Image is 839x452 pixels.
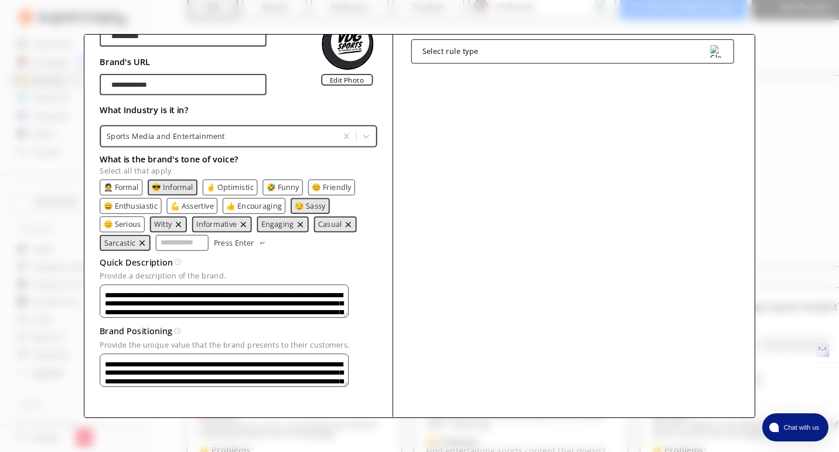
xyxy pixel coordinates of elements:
[779,423,821,432] span: Chat with us
[100,354,349,387] textarea: textarea-textarea
[239,220,247,228] button: remove Informative
[174,220,182,228] img: delete
[174,220,182,228] button: remove Witty
[104,238,136,246] button: Sarcastic
[170,201,214,209] button: 💪 Assertive
[104,220,141,228] button: 😑 Serious
[295,201,326,209] button: 😏 Sassy
[296,220,304,228] button: remove Engaging
[344,220,352,228] img: delete
[100,341,377,349] p: Provide the unique value that the brand presents to their customers.
[175,259,181,265] img: Tooltip Icon
[322,18,373,69] img: Close
[261,220,294,228] button: Engaging
[100,323,173,339] h3: Brand Positioning
[296,220,304,228] img: delete
[711,45,724,58] img: Close
[214,238,254,246] p: Press Enter
[321,74,373,86] label: Edit Photo
[156,235,209,250] input: tone-input
[267,183,299,191] button: 🤣 Funny
[259,241,265,244] img: Press Enter
[100,101,377,117] h2: What Industry is it in?
[100,179,377,251] div: tone-text-list
[100,284,349,318] textarea: textarea-textarea
[312,183,352,191] button: 😊 Friendly
[100,54,267,70] h2: Brand's URL
[154,220,172,228] button: Witty
[100,254,173,270] h3: Quick Description
[138,238,146,246] button: remove Sarcastic
[138,238,146,246] img: delete
[152,183,193,191] button: 😎 Informal
[344,220,352,228] button: remove Casual
[239,220,247,228] img: delete
[104,201,158,209] button: 😄 Enthusiastic
[100,25,267,46] input: brand-persona-input-input
[100,166,377,175] p: Select all that apply
[100,272,377,280] p: Provide a description of the brand.
[762,413,828,441] button: atlas-launcher
[100,74,267,95] input: brand-persona-input-input
[422,47,479,55] div: Select rule type
[174,328,180,334] img: Tooltip Icon
[214,235,267,250] button: Press Enter Press Enter
[196,220,237,228] button: Informative
[227,201,282,209] button: 👍 Encouraging
[318,220,342,228] button: Casual
[206,183,254,191] button: 🤞 Optimistic
[104,183,139,191] button: 🤵 Formal
[100,151,377,166] h2: What is the brand's tone of voice?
